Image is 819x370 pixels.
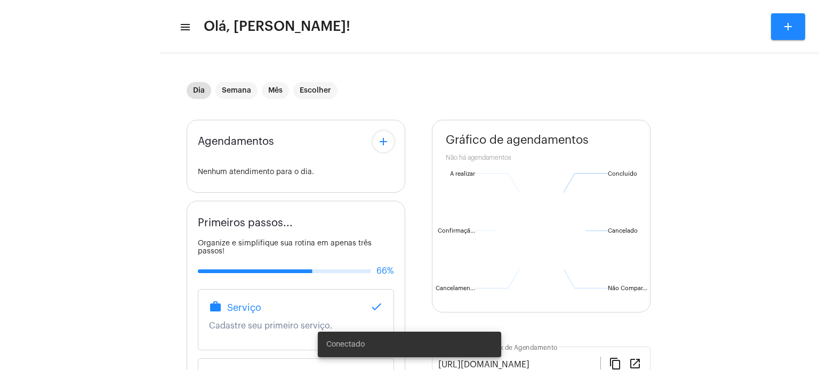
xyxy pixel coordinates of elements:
[609,357,622,369] mat-icon: content_copy
[198,240,372,255] span: Organize e simplifique sua rotina em apenas três passos!
[227,302,261,313] span: Serviço
[782,20,794,33] mat-icon: add
[198,217,293,229] span: Primeiros passos...
[179,21,190,34] mat-icon: sidenav icon
[608,285,647,291] text: Não Compar...
[204,18,350,35] span: Olá, [PERSON_NAME]!
[215,82,258,99] mat-chip: Semana
[370,300,383,313] mat-icon: done
[187,82,211,99] mat-chip: Dia
[436,285,475,291] text: Cancelamen...
[608,171,637,177] text: Concluído
[629,357,641,369] mat-icon: open_in_new
[198,136,274,147] span: Agendamentos
[608,228,638,234] text: Cancelado
[438,228,475,234] text: Confirmaçã...
[209,321,383,331] p: Cadastre seu primeiro serviço.
[376,266,394,276] span: 66%
[326,339,365,350] span: Conectado
[262,82,289,99] mat-chip: Mês
[377,135,390,148] mat-icon: add
[450,171,475,177] text: A realizar
[446,134,589,146] span: Gráfico de agendamentos
[293,82,338,99] mat-chip: Escolher
[438,360,600,369] input: Link
[209,300,222,313] mat-icon: work
[198,168,394,176] div: Nenhum atendimento para o dia.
